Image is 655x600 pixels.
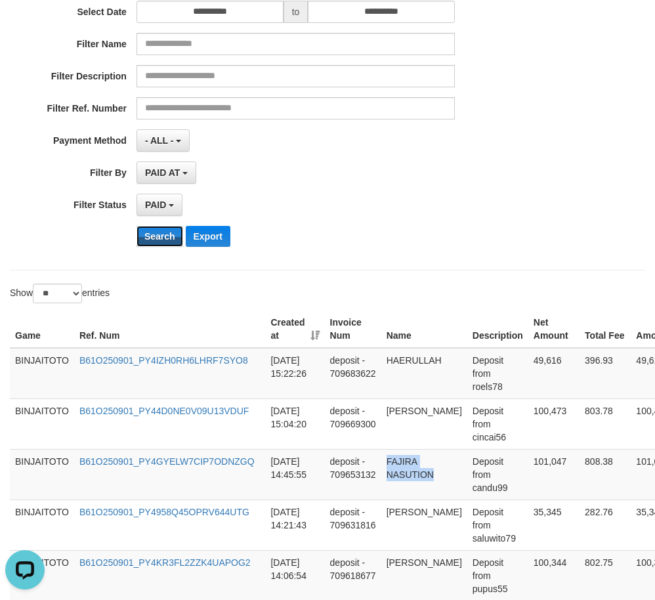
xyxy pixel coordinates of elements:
[580,500,631,550] td: 282.76
[79,406,249,416] a: B61O250901_PY44D0NE0V09U13VDUF
[580,348,631,399] td: 396.93
[79,456,255,467] a: B61O250901_PY4GYELW7CIP7ODNZGQ
[381,348,467,399] td: HAERULLAH
[145,135,174,146] span: - ALL -
[265,500,324,550] td: [DATE] 14:21:43
[5,5,45,45] button: Open LiveChat chat widget
[10,311,74,348] th: Game
[325,398,381,449] td: deposit - 709669300
[467,311,528,348] th: Description
[467,398,528,449] td: Deposit from cincai56
[325,449,381,500] td: deposit - 709653132
[10,398,74,449] td: BINJAITOTO
[381,398,467,449] td: [PERSON_NAME]
[580,398,631,449] td: 803.78
[325,311,381,348] th: Invoice Num
[79,557,251,568] a: B61O250901_PY4KR3FL2ZZK4UAPOG2
[33,284,82,303] select: Showentries
[580,311,631,348] th: Total Fee
[137,226,183,247] button: Search
[74,311,265,348] th: Ref. Num
[265,348,324,399] td: [DATE] 15:22:26
[79,355,248,366] a: B61O250901_PY4IZH0RH6LHRF7SYO8
[145,167,180,178] span: PAID AT
[10,449,74,500] td: BINJAITOTO
[137,194,182,216] button: PAID
[137,129,190,152] button: - ALL -
[265,449,324,500] td: [DATE] 14:45:55
[79,507,249,517] a: B61O250901_PY4958Q45OPRV644UTG
[10,284,110,303] label: Show entries
[580,449,631,500] td: 808.38
[467,348,528,399] td: Deposit from roels78
[528,348,580,399] td: 49,616
[186,226,230,247] button: Export
[528,449,580,500] td: 101,047
[265,311,324,348] th: Created at: activate to sort column ascending
[145,200,166,210] span: PAID
[528,500,580,550] td: 35,345
[137,161,196,184] button: PAID AT
[381,500,467,550] td: [PERSON_NAME]
[381,311,467,348] th: Name
[284,1,308,23] span: to
[10,500,74,550] td: BINJAITOTO
[381,449,467,500] td: FAJIRA NASUTION
[325,500,381,550] td: deposit - 709631816
[528,311,580,348] th: Net Amount
[265,398,324,449] td: [DATE] 15:04:20
[467,500,528,550] td: Deposit from saluwito79
[10,348,74,399] td: BINJAITOTO
[325,348,381,399] td: deposit - 709683622
[467,449,528,500] td: Deposit from candu99
[528,398,580,449] td: 100,473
